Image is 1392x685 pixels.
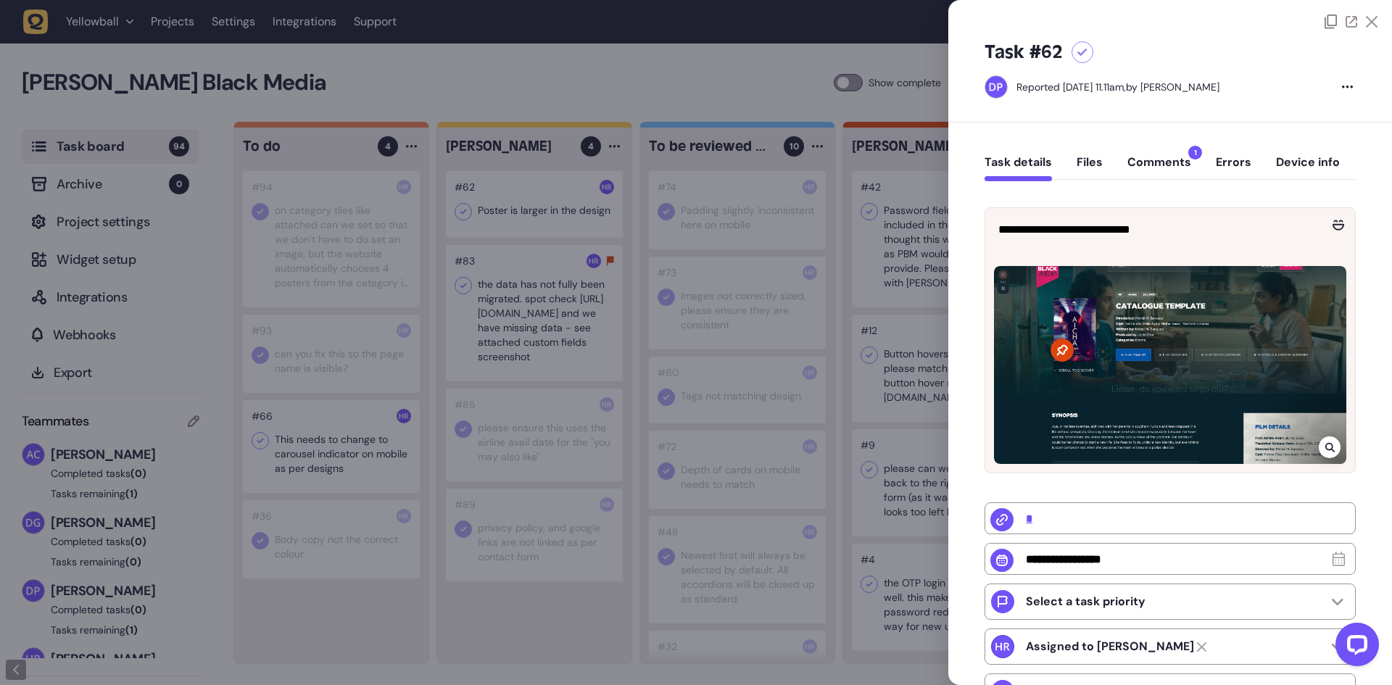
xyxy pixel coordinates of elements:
[1016,80,1219,94] div: by [PERSON_NAME]
[1016,80,1126,94] div: Reported [DATE] 11.11am,
[1127,155,1191,181] button: Comments
[1276,155,1340,181] button: Device info
[1026,594,1145,609] p: Select a task priority
[1077,155,1103,181] button: Files
[1026,639,1194,654] strong: Harry Robinson
[1324,617,1385,678] iframe: LiveChat chat widget
[985,76,1007,98] img: Dan Pearson
[1216,155,1251,181] button: Errors
[985,41,1063,64] h5: Task #62
[985,155,1052,181] button: Task details
[1188,146,1202,159] span: 1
